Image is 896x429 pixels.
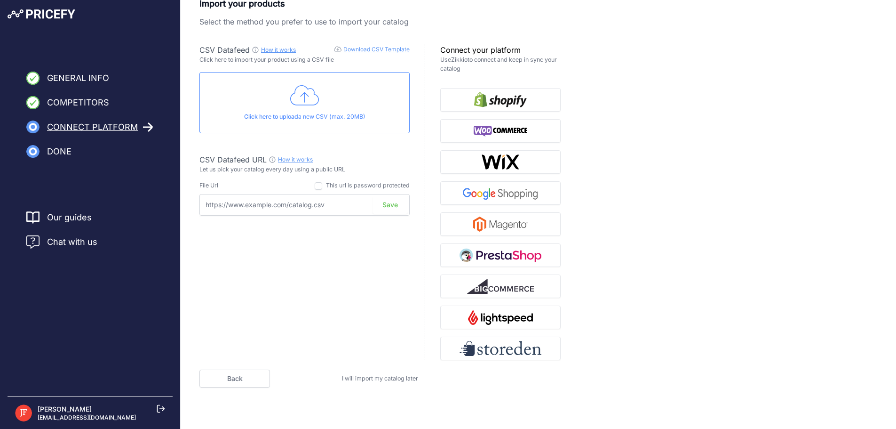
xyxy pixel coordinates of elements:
[342,375,418,382] a: I will import my catalog later
[207,113,402,121] p: a new CSV (max. 20MB)
[199,181,218,190] div: File Url
[326,181,410,190] div: This url is password protected
[473,217,528,232] img: Magento 2
[47,145,71,158] span: Done
[460,186,541,201] img: Google Shopping
[373,196,408,214] button: Save
[199,16,561,27] p: Select the method you prefer to use to import your catalog
[467,279,534,294] img: BigCommerce
[468,310,532,325] img: Lightspeed
[199,194,410,216] input: https://www.example.com/catalog.csv
[47,72,109,85] span: General Info
[474,123,528,138] img: WooCommerce
[199,370,270,388] a: Back
[278,156,313,163] a: How it works
[451,56,468,63] a: Zikkio
[440,56,561,73] p: Use to connect and keep in sync your catalog
[199,165,410,174] p: Let us pick your catalog every day using a public URL
[244,113,298,120] span: Click here to upload
[440,44,561,56] p: Connect your platform
[38,414,136,421] p: [EMAIL_ADDRESS][DOMAIN_NAME]
[199,56,410,65] p: Click here to import your product using a CSV file
[47,211,92,224] a: Our guides
[8,9,75,19] img: Pricefy Logo
[199,45,250,55] span: CSV Datafeed
[460,341,541,356] img: Storeden
[26,235,97,249] a: Chat with us
[460,248,541,263] img: PrestaShop
[474,92,527,107] img: Shopify
[199,155,267,164] span: CSV Datafeed URL
[261,46,296,53] a: How it works
[47,235,97,249] span: Chat with us
[47,96,109,109] span: Competitors
[481,154,520,170] img: Wix
[343,46,410,53] a: Download CSV Template
[38,405,136,414] p: [PERSON_NAME]
[47,121,138,134] span: Connect Platform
